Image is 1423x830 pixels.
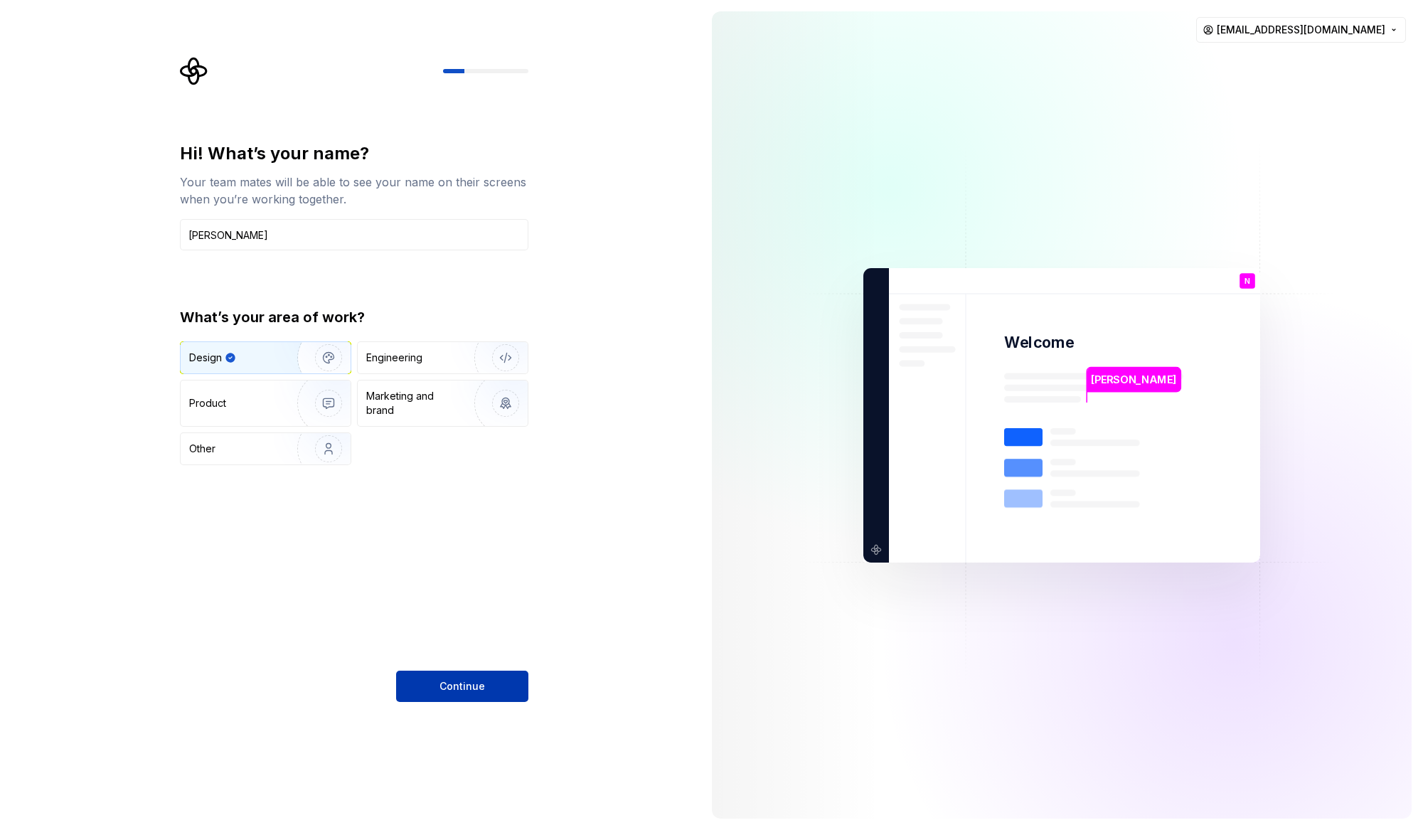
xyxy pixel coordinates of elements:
[180,219,528,250] input: Han Solo
[189,351,222,365] div: Design
[189,396,226,410] div: Product
[1245,277,1250,284] p: N
[439,679,485,693] span: Continue
[180,174,528,208] div: Your team mates will be able to see your name on their screens when you’re working together.
[180,142,528,165] div: Hi! What’s your name?
[366,351,422,365] div: Engineering
[1217,23,1385,37] span: [EMAIL_ADDRESS][DOMAIN_NAME]
[366,389,462,417] div: Marketing and brand
[180,57,208,85] svg: Supernova Logo
[1196,17,1406,43] button: [EMAIL_ADDRESS][DOMAIN_NAME]
[189,442,215,456] div: Other
[180,307,528,327] div: What’s your area of work?
[1091,371,1176,387] p: [PERSON_NAME]
[1004,332,1074,353] p: Welcome
[396,671,528,702] button: Continue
